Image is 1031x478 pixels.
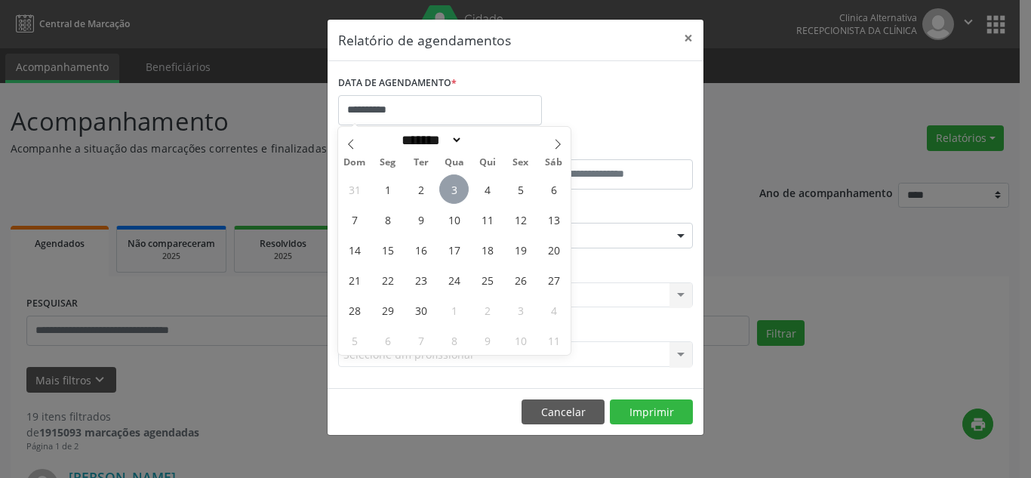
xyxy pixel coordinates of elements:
span: Setembro 17, 2025 [439,235,469,264]
span: Outubro 11, 2025 [539,325,568,355]
span: Setembro 4, 2025 [472,174,502,204]
label: DATA DE AGENDAMENTO [338,72,457,95]
span: Setembro 27, 2025 [539,265,568,295]
span: Setembro 29, 2025 [373,295,402,325]
label: ATÉ [519,136,693,159]
select: Month [396,132,463,148]
span: Setembro 10, 2025 [439,205,469,234]
input: Year [463,132,512,148]
span: Outubro 6, 2025 [373,325,402,355]
span: Setembro 5, 2025 [506,174,535,204]
span: Setembro 21, 2025 [340,265,369,295]
span: Seg [371,158,405,168]
span: Setembro 6, 2025 [539,174,568,204]
span: Setembro 24, 2025 [439,265,469,295]
span: Sáb [537,158,571,168]
span: Outubro 9, 2025 [472,325,502,355]
span: Outubro 8, 2025 [439,325,469,355]
span: Setembro 9, 2025 [406,205,435,234]
button: Cancelar [522,399,605,425]
span: Setembro 15, 2025 [373,235,402,264]
span: Dom [338,158,371,168]
span: Outubro 1, 2025 [439,295,469,325]
span: Setembro 2, 2025 [406,174,435,204]
span: Outubro 5, 2025 [340,325,369,355]
span: Qui [471,158,504,168]
span: Outubro 3, 2025 [506,295,535,325]
span: Outubro 7, 2025 [406,325,435,355]
span: Setembro 20, 2025 [539,235,568,264]
span: Outubro 2, 2025 [472,295,502,325]
span: Setembro 18, 2025 [472,235,502,264]
span: Setembro 26, 2025 [506,265,535,295]
span: Setembro 1, 2025 [373,174,402,204]
h5: Relatório de agendamentos [338,30,511,50]
span: Setembro 16, 2025 [406,235,435,264]
span: Setembro 25, 2025 [472,265,502,295]
span: Qua [438,158,471,168]
span: Setembro 3, 2025 [439,174,469,204]
span: Setembro 12, 2025 [506,205,535,234]
span: Outubro 4, 2025 [539,295,568,325]
span: Setembro 14, 2025 [340,235,369,264]
span: Setembro 28, 2025 [340,295,369,325]
span: Setembro 23, 2025 [406,265,435,295]
span: Outubro 10, 2025 [506,325,535,355]
span: Setembro 8, 2025 [373,205,402,234]
span: Agosto 31, 2025 [340,174,369,204]
span: Setembro 11, 2025 [472,205,502,234]
button: Close [673,20,703,57]
span: Setembro 13, 2025 [539,205,568,234]
span: Setembro 30, 2025 [406,295,435,325]
span: Setembro 22, 2025 [373,265,402,295]
span: Setembro 19, 2025 [506,235,535,264]
span: Setembro 7, 2025 [340,205,369,234]
button: Imprimir [610,399,693,425]
span: Sex [504,158,537,168]
span: Ter [405,158,438,168]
